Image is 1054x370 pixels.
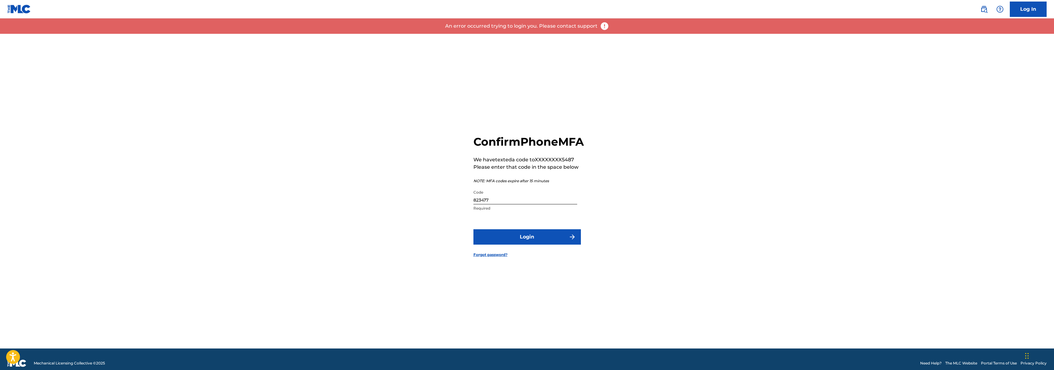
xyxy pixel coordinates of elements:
p: NOTE: MFA codes expire after 15 minutes [473,178,584,184]
a: Log In [1010,2,1047,17]
p: We have texted a code to XXXXXXXX5487 [473,156,584,163]
img: MLC Logo [7,5,31,14]
p: Please enter that code in the space below [473,163,584,171]
h2: Confirm Phone MFA [473,135,584,149]
p: Required [473,206,577,211]
img: search [980,6,988,13]
a: Privacy Policy [1021,360,1047,366]
a: The MLC Website [945,360,977,366]
span: Mechanical Licensing Collective © 2025 [34,360,105,366]
a: Forgot password? [473,252,508,258]
p: An error occurred trying to login you. Please contact support [445,22,597,30]
a: Portal Terms of Use [981,360,1017,366]
iframe: Chat Widget [1023,340,1054,370]
img: f7272a7cc735f4ea7f67.svg [569,233,576,241]
img: help [996,6,1004,13]
img: error [600,22,609,31]
div: Drag [1025,347,1029,365]
img: logo [7,360,26,367]
a: Public Search [978,3,990,15]
a: Need Help? [920,360,942,366]
button: Login [473,229,581,245]
div: Help [994,3,1006,15]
